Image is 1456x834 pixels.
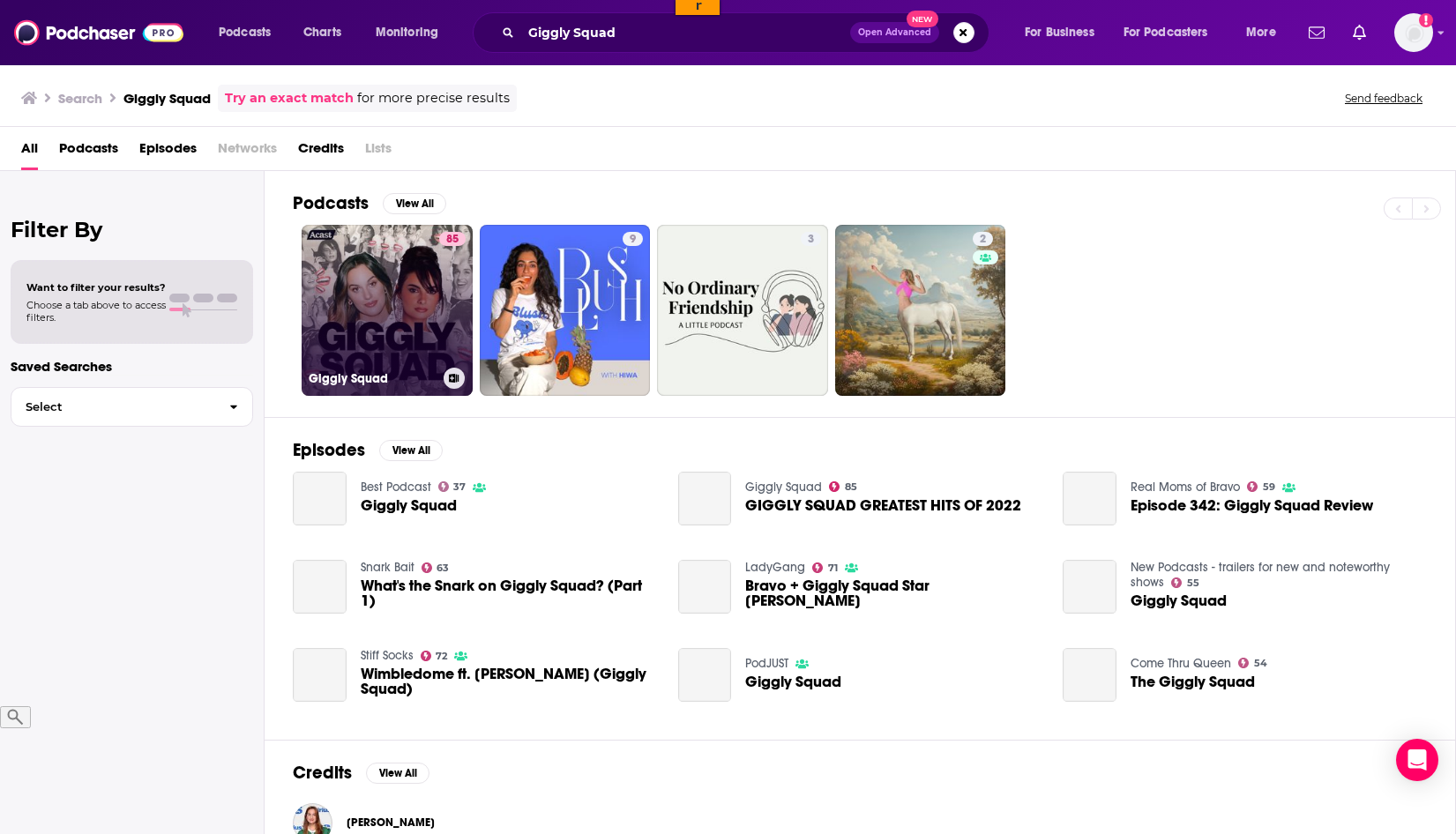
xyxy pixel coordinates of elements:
[21,134,38,170] a: All
[139,134,197,170] a: Episodes
[1131,593,1227,608] a: Giggly Squad
[845,483,857,491] span: 85
[453,483,466,491] span: 37
[623,232,643,246] a: 9
[1063,472,1116,525] a: Episode 342: Giggly Squad Review
[1131,656,1231,671] a: Come Thru Queen
[1234,19,1298,47] button: open menu
[272,18,301,31] a: View
[298,134,344,170] a: Credits
[58,90,102,107] h3: Search
[1394,13,1433,52] img: User Profile
[302,225,473,396] a: 85Giggly Squad
[365,134,392,170] span: Lists
[43,6,65,28] img: hlodeiro
[293,762,352,784] h2: Credits
[1124,20,1208,45] span: For Podcasters
[361,648,414,663] a: Stiff Socks
[293,439,365,461] h2: Episodes
[26,281,166,294] span: Want to filter your results?
[421,651,448,661] a: 72
[361,480,431,495] a: Best Podcast
[1171,577,1199,588] a: 55
[439,232,466,246] a: 85
[11,401,215,413] span: Select
[745,560,805,575] a: LadyGang
[1346,18,1373,48] a: Show notifications dropdown
[422,562,450,573] a: 63
[330,18,359,31] a: Clear
[835,225,1006,396] a: 2
[26,299,166,324] span: Choose a tab above to access filters.
[347,815,435,830] span: [PERSON_NAME]
[745,578,1042,608] a: Bravo + Giggly Squad Star Paige Desorbo
[745,480,822,495] a: Giggly Squad
[521,19,850,47] input: Search podcasts, credits, & more...
[745,578,1042,608] span: Bravo + Giggly Squad Star [PERSON_NAME]
[14,16,183,49] img: Podchaser - Follow, Share and Rate Podcasts
[678,560,732,614] a: Bravo + Giggly Squad Star Paige Desorbo
[292,19,352,47] a: Charts
[1187,579,1199,587] span: 55
[1419,13,1433,27] svg: Add a profile image
[438,481,467,492] a: 37
[657,225,828,396] a: 3
[293,762,429,784] a: CreditsView All
[1263,483,1275,491] span: 59
[745,674,841,689] a: Giggly Squad
[1238,658,1267,668] a: 54
[272,4,355,18] input: ASIN
[1131,498,1373,513] a: Episode 342: Giggly Squad Review
[745,656,788,671] a: PodJUST
[489,12,1006,53] div: Search podcasts, credits, & more...
[1396,739,1438,781] div: Open Intercom Messenger
[206,19,294,47] button: open menu
[293,648,347,702] a: Wimbledome ft. Hannah Berner (Giggly Squad)
[379,440,443,461] button: View All
[907,11,938,27] span: New
[973,232,993,246] a: 2
[361,498,457,513] a: Giggly Squad
[1131,674,1255,689] a: The Giggly Squad
[293,192,369,214] h2: Podcasts
[812,562,838,573] a: 71
[858,28,931,37] span: Open Advanced
[11,387,253,427] button: Select
[980,231,986,249] span: 2
[11,217,253,242] h2: Filter By
[745,498,1021,513] a: GIGGLY SQUAD GREATEST HITS OF 2022
[1394,13,1433,52] span: Logged in as HLodeiro
[225,88,354,108] a: Try an exact match
[436,652,447,660] span: 72
[1246,20,1276,45] span: More
[678,472,732,525] a: GIGGLY SQUAD GREATEST HITS OF 2022
[11,358,253,375] p: Saved Searches
[59,134,118,170] a: Podcasts
[293,560,347,614] a: What's the Snark on Giggly Squad? (Part 1)
[376,20,438,45] span: Monitoring
[801,232,821,246] a: 3
[1112,19,1234,47] button: open menu
[363,19,461,47] button: open menu
[218,134,277,170] span: Networks
[1012,19,1116,47] button: open menu
[357,88,510,108] span: for more precise results
[123,90,211,107] h3: Giggly Squad
[437,564,449,572] span: 63
[630,231,636,249] span: 9
[303,20,341,45] span: Charts
[1302,18,1332,48] a: Show notifications dropdown
[301,18,330,31] a: Copy
[678,648,732,702] a: Giggly Squad
[361,578,657,608] a: What's the Snark on Giggly Squad? (Part 1)
[293,439,443,461] a: EpisodesView All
